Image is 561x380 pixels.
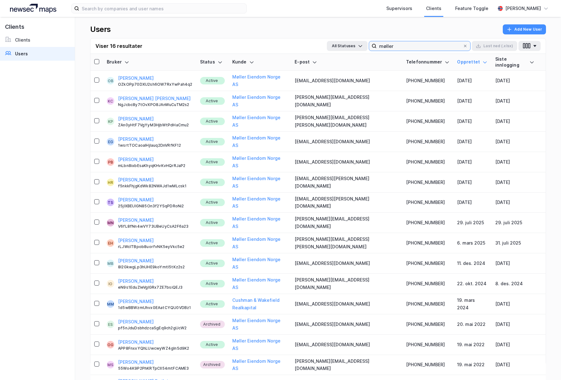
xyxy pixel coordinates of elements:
[453,314,492,335] td: 20. mai 2022
[108,321,113,328] div: ES
[118,196,154,204] button: [PERSON_NAME]
[455,5,488,12] div: Feature Toggle
[108,138,113,145] div: EG
[406,219,450,226] div: [PHONE_NUMBER]
[492,111,538,132] td: [DATE]
[108,179,113,186] div: HR
[118,277,154,285] button: [PERSON_NAME]
[453,355,492,375] td: 19. mai 2022
[118,285,193,290] div: eN9s1EduZleVgIGRx7ZE7bsiQEJ3
[492,91,538,111] td: [DATE]
[291,314,402,335] td: [EMAIL_ADDRESS][DOMAIN_NAME]
[291,71,402,91] td: [EMAIL_ADDRESS][DOMAIN_NAME]
[453,91,492,111] td: [DATE]
[492,294,538,314] td: [DATE]
[291,355,402,375] td: [PERSON_NAME][EMAIL_ADDRESS][DOMAIN_NAME]
[118,346,193,351] div: APP8FnxxYQhLUwcwyWZ4gInSd9K2
[492,335,538,355] td: [DATE]
[232,317,287,332] button: Møller Eiendom Norge AS
[108,97,113,105] div: kc
[118,366,193,371] div: 55Wo4K9P2PhKRTpClI54mtFCAME3
[291,253,402,274] td: [EMAIL_ADDRESS][DOMAIN_NAME]
[107,361,113,368] div: MS
[118,244,193,249] div: rLJWclTBpob8uorfvNK5eyVkc5e2
[107,341,113,348] div: OG
[453,335,492,355] td: 19. mai 2022
[118,184,193,189] div: f5nkkFhjgKdWk82NWAJd1wMLcsk1
[492,172,538,193] td: [DATE]
[107,300,114,308] div: MM
[232,276,287,291] button: Møller Eiendom Norge AS
[118,74,154,82] button: [PERSON_NAME]
[406,300,450,308] div: [PHONE_NUMBER]
[492,213,538,233] td: 29. juli 2025
[15,36,30,44] div: Clients
[492,314,538,335] td: [DATE]
[291,132,402,152] td: [EMAIL_ADDRESS][DOMAIN_NAME]
[453,172,492,193] td: [DATE]
[492,132,538,152] td: [DATE]
[118,204,193,209] div: 25jlXBEUIGN85On3f2YSqPDRoNi2
[291,274,402,294] td: [PERSON_NAME][EMAIL_ADDRESS][DOMAIN_NAME]
[492,193,538,213] td: [DATE]
[118,265,193,270] div: 8l2GkwgLp3hUHE9koYmtl5tKz2s2
[377,41,463,51] input: Search user by name, email or client
[406,199,450,206] div: [PHONE_NUMBER]
[453,152,492,172] td: [DATE]
[232,296,287,312] button: Cushman & Wakefield Realkapital
[505,5,541,12] div: [PERSON_NAME]
[406,260,450,267] div: [PHONE_NUMBER]
[232,357,287,372] button: Møller Eiendom Norge AS
[291,193,402,213] td: [EMAIL_ADDRESS][PERSON_NAME][DOMAIN_NAME]
[406,118,450,125] div: [PHONE_NUMBER]
[453,213,492,233] td: 29. juli 2025
[291,335,402,355] td: [EMAIL_ADDRESS][DOMAIN_NAME]
[232,114,287,129] button: Møller Eiendom Norge AS
[118,257,154,265] button: [PERSON_NAME]
[406,158,450,166] div: [PHONE_NUMBER]
[503,24,546,34] button: Add New User
[107,219,114,226] div: MN
[232,337,287,352] button: Møller Eiendom Norge AS
[453,71,492,91] td: [DATE]
[291,233,402,253] td: [PERSON_NAME][EMAIL_ADDRESS][PERSON_NAME][DOMAIN_NAME]
[118,318,154,326] button: [PERSON_NAME]
[108,118,113,125] div: KP
[118,163,193,168] div: mLbn8ixbEsaKhyqKHvKvHQrRJaP2
[406,97,450,105] div: [PHONE_NUMBER]
[118,143,193,148] div: 1wsrtTOCaoaIHjIauq2DnVRfKF12
[453,193,492,213] td: [DATE]
[295,59,398,65] div: E-post
[95,42,142,50] div: Viser 16 resultater
[118,305,193,310] div: 1d5wBBWzmUhvxGEAatCYQU0VDBz1
[327,41,368,51] button: All Statuses
[492,253,538,274] td: [DATE]
[457,59,488,65] div: Opprettet
[291,172,402,193] td: [EMAIL_ADDRESS][PERSON_NAME][DOMAIN_NAME]
[291,111,402,132] td: [PERSON_NAME][EMAIL_ADDRESS][PERSON_NAME][DOMAIN_NAME]
[291,152,402,172] td: [EMAIL_ADDRESS][DOMAIN_NAME]
[118,156,154,163] button: [PERSON_NAME]
[406,361,450,368] div: [PHONE_NUMBER]
[118,298,154,305] button: [PERSON_NAME]
[406,239,450,247] div: [PHONE_NUMBER]
[291,213,402,233] td: [PERSON_NAME][EMAIL_ADDRESS][DOMAIN_NAME]
[406,77,450,84] div: [PHONE_NUMBER]
[108,280,112,287] div: IO
[232,236,287,251] button: Møller Eiendom Norge AS
[453,253,492,274] td: 11. des. 2024
[495,56,534,68] div: Siste innlogging
[492,355,538,375] td: [DATE]
[426,5,441,12] div: Clients
[232,215,287,230] button: Møller Eiendom Norge AS
[406,179,450,186] div: [PHONE_NUMBER]
[291,91,402,111] td: [PERSON_NAME][EMAIL_ADDRESS][DOMAIN_NAME]
[453,233,492,253] td: 6. mars 2025
[118,326,193,331] div: pf5nJduDsbhdzcaSgEq9ch2gUcW2
[118,216,154,224] button: [PERSON_NAME]
[118,82,193,87] div: OZkOPp70DXU2sh6OW7RxYwPah4q2
[108,158,113,166] div: PB
[232,155,287,170] button: Møller Eiendom Norge AS
[200,59,225,65] div: Status
[118,102,193,107] div: NgJcbc8y7tOvXPO8JAnWuCuTM2s2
